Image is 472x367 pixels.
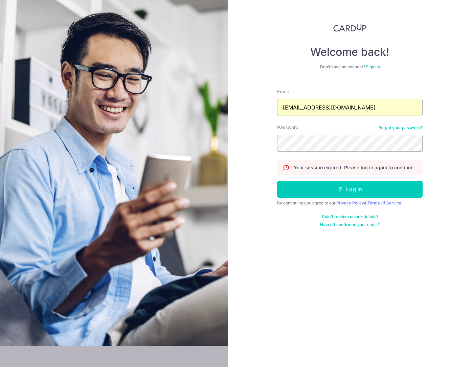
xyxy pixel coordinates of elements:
div: Don’t have an account? [277,64,423,70]
a: Haven't confirmed your email? [320,222,380,227]
img: CardUp Logo [333,24,366,32]
a: Privacy Policy [336,200,364,205]
a: Sign up [366,64,380,69]
label: Email [277,88,289,95]
button: Log in [277,181,423,198]
a: Terms Of Service [367,200,401,205]
p: Your session expired. Please log in again to continue. [294,164,415,171]
a: Forgot your password? [379,125,423,130]
a: Didn't receive unlock details? [322,214,378,219]
h4: Welcome back! [277,45,423,59]
div: By continuing you agree to our & [277,200,423,206]
input: Enter your Email [277,99,423,116]
label: Password [277,124,299,131]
